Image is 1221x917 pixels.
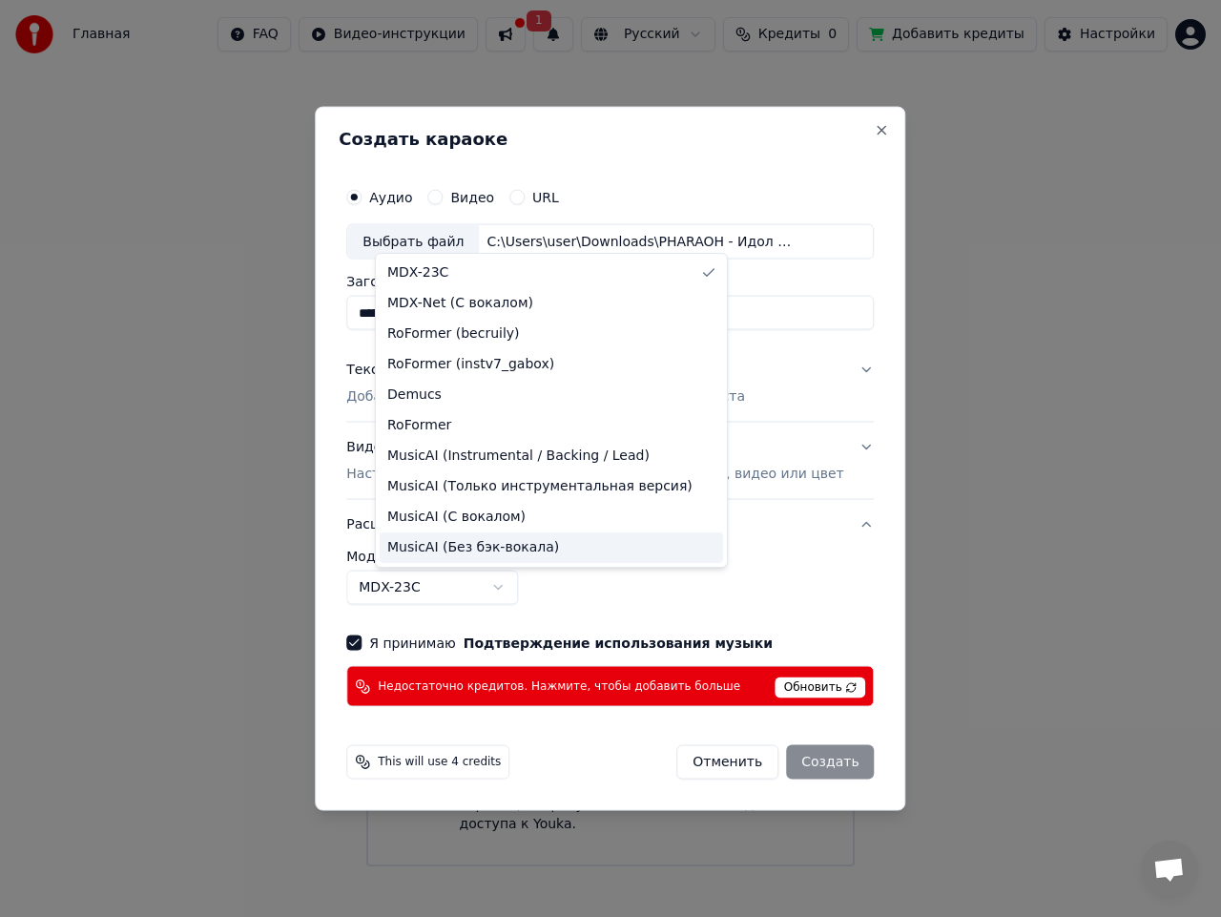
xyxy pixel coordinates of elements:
[387,447,650,466] span: MusicAI (Instrumental / Backing / Lead)
[387,416,451,435] span: RoFormer
[387,355,554,374] span: RoFormer (instv7_gabox)
[387,477,693,496] span: MusicAI (Только инструментальная версия)
[387,324,520,344] span: RoFormer (becruily)
[387,538,559,557] span: MusicAI (Без бэк-вокала)
[387,263,448,282] span: MDX-23C
[387,386,442,405] span: Demucs
[387,294,533,313] span: MDX-Net (С вокалом)
[387,508,526,527] span: MusicAI (С вокалом)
